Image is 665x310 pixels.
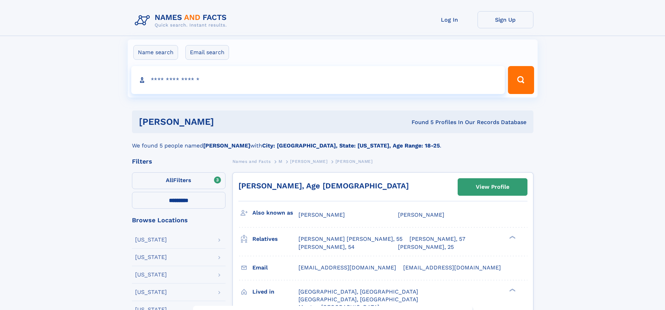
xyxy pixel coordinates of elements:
[508,235,516,240] div: ❯
[335,159,373,164] span: [PERSON_NAME]
[313,118,526,126] div: Found 5 Profiles In Our Records Database
[279,157,282,166] a: M
[203,142,250,149] b: [PERSON_NAME]
[132,172,226,189] label: Filters
[403,264,501,271] span: [EMAIL_ADDRESS][DOMAIN_NAME]
[135,237,167,243] div: [US_STATE]
[298,264,396,271] span: [EMAIL_ADDRESS][DOMAIN_NAME]
[238,181,409,190] a: [PERSON_NAME], Age [DEMOGRAPHIC_DATA]
[252,262,298,274] h3: Email
[508,288,516,292] div: ❯
[409,235,465,243] a: [PERSON_NAME], 57
[508,66,534,94] button: Search Button
[298,243,355,251] a: [PERSON_NAME], 54
[298,211,345,218] span: [PERSON_NAME]
[133,45,178,60] label: Name search
[139,117,313,126] h1: [PERSON_NAME]
[458,179,527,195] a: View Profile
[132,158,226,165] div: Filters
[252,286,298,298] h3: Lived in
[279,159,282,164] span: M
[422,11,478,28] a: Log In
[166,177,173,183] span: All
[262,142,440,149] b: City: [GEOGRAPHIC_DATA], State: [US_STATE], Age Range: 18-25
[290,159,327,164] span: [PERSON_NAME]
[132,133,533,150] div: We found 5 people named with .
[135,272,167,277] div: [US_STATE]
[252,207,298,219] h3: Also known as
[135,289,167,295] div: [US_STATE]
[232,157,271,166] a: Names and Facts
[131,66,505,94] input: search input
[132,11,232,30] img: Logo Names and Facts
[298,235,402,243] a: [PERSON_NAME] [PERSON_NAME], 55
[298,296,418,303] span: [GEOGRAPHIC_DATA], [GEOGRAPHIC_DATA]
[135,254,167,260] div: [US_STATE]
[290,157,327,166] a: [PERSON_NAME]
[132,217,226,223] div: Browse Locations
[476,179,509,195] div: View Profile
[252,233,298,245] h3: Relatives
[185,45,229,60] label: Email search
[398,243,454,251] a: [PERSON_NAME], 25
[478,11,533,28] a: Sign Up
[298,288,418,295] span: [GEOGRAPHIC_DATA], [GEOGRAPHIC_DATA]
[398,211,444,218] span: [PERSON_NAME]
